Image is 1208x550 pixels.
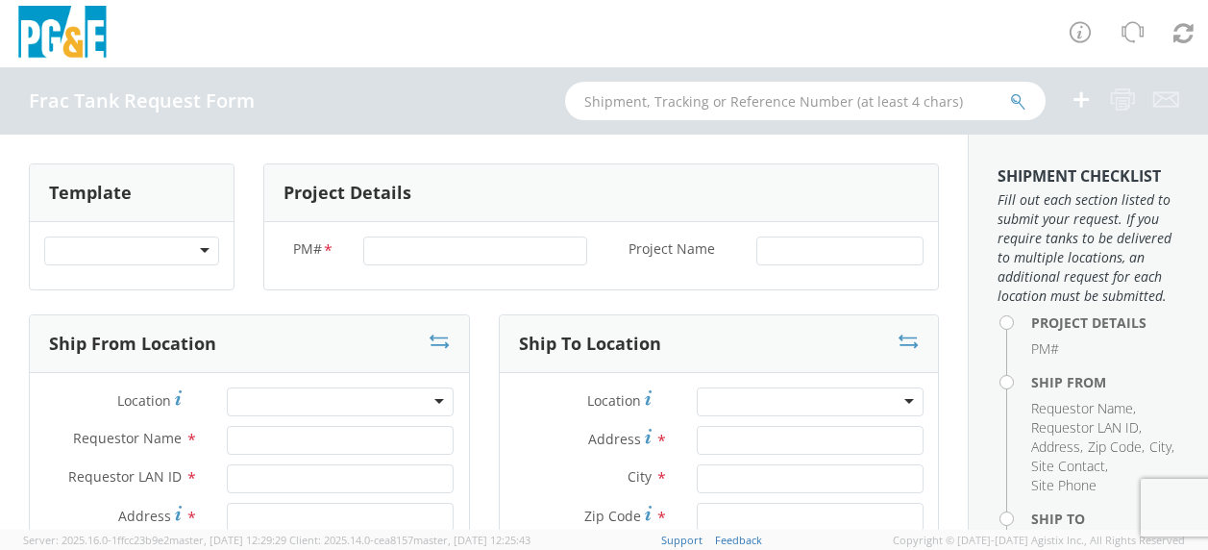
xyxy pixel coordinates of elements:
[629,239,715,262] span: Project Name
[289,533,530,547] span: Client: 2025.14.0-cea8157
[1031,457,1105,475] span: Site Contact
[588,430,641,448] span: Address
[628,467,652,486] span: City
[118,507,171,525] span: Address
[1031,418,1139,437] span: Requestor LAN ID
[29,90,255,112] h4: Frac Tank Request Form
[117,391,171,410] span: Location
[584,507,641,525] span: Zip Code
[1031,418,1142,437] li: ,
[1031,457,1108,476] li: ,
[565,82,1046,120] input: Shipment, Tracking or Reference Number (at least 4 chars)
[1031,375,1179,389] h4: Ship From
[1031,399,1133,417] span: Requestor Name
[68,467,182,486] span: Requestor LAN ID
[893,533,1185,548] span: Copyright © [DATE]-[DATE] Agistix Inc., All Rights Reserved
[1031,339,1059,358] span: PM#
[413,533,530,547] span: master, [DATE] 12:25:43
[169,533,286,547] span: master, [DATE] 12:29:29
[1149,437,1174,457] li: ,
[293,239,322,262] span: PM#
[1088,437,1142,456] span: Zip Code
[1088,437,1145,457] li: ,
[23,533,286,547] span: Server: 2025.16.0-1ffcc23b9e2
[715,533,762,547] a: Feedback
[661,533,703,547] a: Support
[1031,476,1097,494] span: Site Phone
[587,391,641,410] span: Location
[14,6,111,62] img: pge-logo-06675f144f4cfa6a6814.png
[1149,437,1171,456] span: City
[998,190,1179,306] span: Fill out each section listed to submit your request. If you require tanks to be delivered to mult...
[49,184,132,203] h3: Template
[49,335,216,354] h3: Ship From Location
[519,335,661,354] h3: Ship To Location
[1031,399,1136,418] li: ,
[998,168,1179,186] h3: Shipment Checklist
[1031,512,1179,526] h4: Ship To
[73,429,182,447] span: Requestor Name
[1031,315,1179,330] h4: Project Details
[284,184,411,203] h3: Project Details
[1031,437,1080,456] span: Address
[1031,437,1083,457] li: ,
